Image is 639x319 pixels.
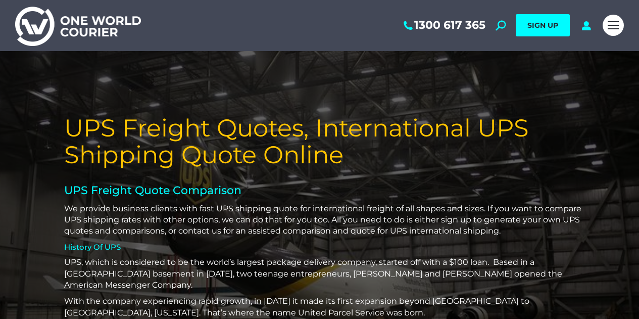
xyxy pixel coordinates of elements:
a: 1300 617 365 [402,19,485,32]
a: SIGN UP [516,14,570,36]
p: With the company experiencing rapid growth, in [DATE] it made its first expansion beyond [GEOGRAP... [64,296,594,318]
img: One World Courier [15,5,141,46]
h4: History Of UPS [64,242,594,252]
p: UPS, which is considered to be the world’s largest package delivery company, started off with a $... [64,257,594,291]
p: We provide business clients with fast UPS shipping quote for international freight of all shapes ... [64,203,594,237]
h2: UPS Freight Quote Comparison [64,184,594,198]
span: SIGN UP [527,21,558,30]
a: Mobile menu icon [603,15,624,36]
